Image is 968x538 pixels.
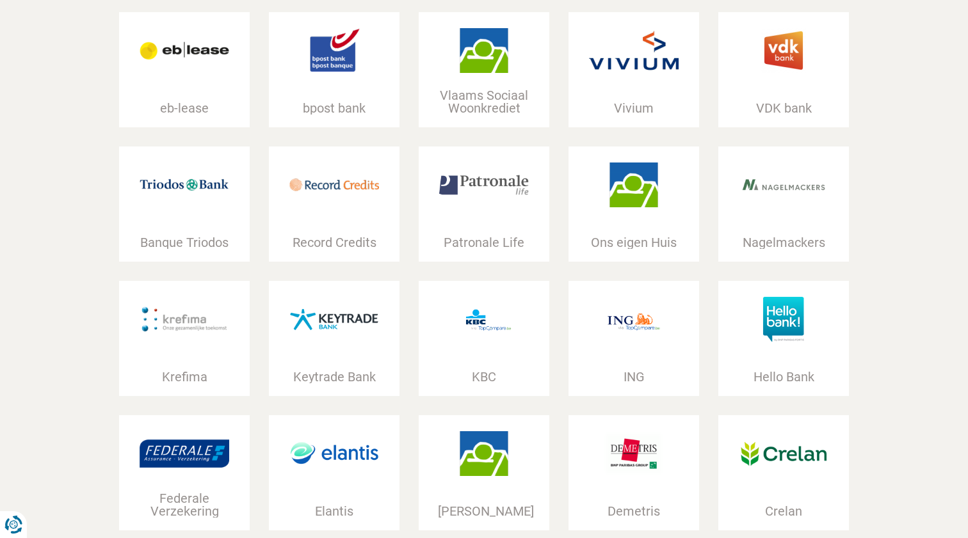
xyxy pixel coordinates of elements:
div: Patronale Life [419,236,549,249]
img: Federale Verzekering [140,431,229,476]
div: Vlaams Sociaal Woonkrediet [419,89,549,115]
a: Elantis Elantis [269,415,399,492]
div: Federale Verzekering [119,492,250,518]
div: bpost bank [269,102,399,115]
img: Banque Triodos [140,162,229,207]
a: bpost bank bpost bank [269,12,399,127]
a: Banque Triodos Banque Triodos [119,146,250,262]
div: Elantis [269,505,399,518]
div: ING [569,370,699,383]
a: Vivium Vivium [569,12,699,127]
img: Keytrade Bank [289,297,379,342]
img: Vlaams Sociaal Woonkrediet [439,28,529,73]
div: Demetris [569,505,699,518]
a: Crelan Crelan [718,415,849,492]
img: Ons eigen Huis [589,162,679,207]
img: Nagelmackers [739,162,828,207]
img: KBC [439,289,529,348]
a: ING ING [569,281,699,358]
img: Crelan [739,431,828,476]
a: eb-lease eb-lease [119,12,250,127]
div: Crelan [718,505,849,518]
div: Nagelmackers [718,236,849,249]
a: Record Credits Record Credits [269,146,399,262]
img: Patronale Life [439,162,529,207]
img: Krefima [140,297,229,342]
div: Ons eigen Huis [569,236,699,249]
a: VDK bank VDK bank [718,12,849,127]
img: eb-lease [140,28,229,73]
a: Hello Bank Hello Bank [718,281,849,358]
a: Ons eigen Huis Ons eigen Huis [569,146,699,262]
a: Demetris Demetris [569,415,699,492]
a: Vlaams Sociaal Woonkrediet Vlaams Sociaal Woonkrediet [419,12,549,127]
a: Patronale Life Patronale Life [419,146,549,262]
img: Record Credits [289,162,379,207]
a: KBC KBC [419,281,549,358]
img: bpost bank [289,28,379,73]
a: Keytrade Bank Keytrade Bank [269,281,399,358]
img: Elantis [289,431,379,476]
img: Hello Bank [739,297,828,342]
div: Vivium [569,102,699,115]
div: Krefima [119,370,250,383]
div: Hello Bank [718,370,849,383]
img: Vivium [589,28,679,73]
a: Federale Verzekering Federale Verzekering [119,415,250,492]
div: VDK bank [718,102,849,115]
div: KBC [419,370,549,383]
img: ING [589,289,679,349]
img: VDK bank [739,28,828,73]
a: Krefima Krefima [119,281,250,358]
div: eb-lease [119,102,250,115]
a: Eigen Heerd [PERSON_NAME] [419,415,549,492]
img: Eigen Heerd [439,431,529,476]
img: Demetris [589,431,679,476]
div: Record Credits [269,236,399,249]
div: [PERSON_NAME] [419,505,549,518]
div: Keytrade Bank [269,370,399,383]
a: Nagelmackers Nagelmackers [718,146,849,262]
div: Banque Triodos [119,236,250,249]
